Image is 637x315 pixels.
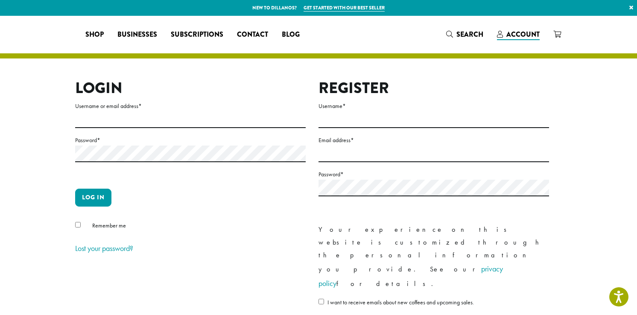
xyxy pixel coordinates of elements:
label: Password [318,169,549,180]
span: Shop [85,29,104,40]
a: Shop [79,28,111,41]
span: Contact [237,29,268,40]
a: Get started with our best seller [304,4,385,12]
span: Account [506,29,540,39]
span: Blog [282,29,300,40]
label: Username or email address [75,101,306,111]
label: Email address [318,135,549,146]
label: Password [75,135,306,146]
a: Lost your password? [75,243,133,253]
span: Subscriptions [171,29,223,40]
span: Search [456,29,483,39]
span: Businesses [117,29,157,40]
label: Username [318,101,549,111]
span: Remember me [92,222,126,229]
h2: Register [318,79,549,97]
span: I want to receive emails about new coffees and upcoming sales. [327,298,474,306]
a: Search [439,27,490,41]
p: Your experience on this website is customized through the personal information you provide. See o... [318,223,549,291]
a: privacy policy [318,264,503,288]
h2: Login [75,79,306,97]
button: Log in [75,189,111,207]
input: I want to receive emails about new coffees and upcoming sales. [318,299,324,304]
